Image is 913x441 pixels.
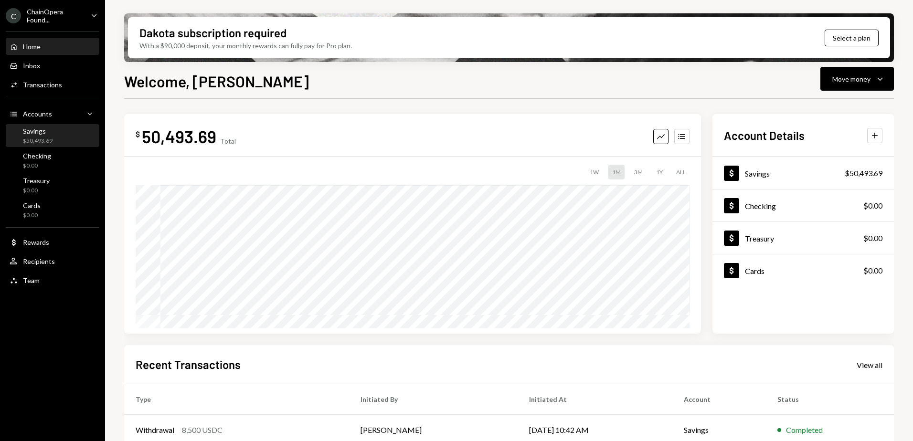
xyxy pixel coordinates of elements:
th: Account [672,384,765,415]
div: Withdrawal [136,424,174,436]
div: 8,500 USDC [182,424,223,436]
a: Home [6,38,99,55]
div: ChainOpera Found... [27,8,83,24]
div: Transactions [23,81,62,89]
h2: Account Details [724,127,805,143]
a: Checking$0.00 [6,149,99,172]
a: Cards$0.00 [712,254,894,286]
a: Accounts [6,105,99,122]
h2: Recent Transactions [136,357,241,372]
a: Rewards [6,233,99,251]
a: Team [6,272,99,289]
button: Select a plan [825,30,879,46]
div: 1Y [652,165,667,179]
div: Checking [23,152,51,160]
th: Status [766,384,894,415]
div: Team [23,276,40,284]
a: Savings$50,493.69 [712,157,894,189]
div: $ [136,129,140,139]
div: Savings [23,127,53,135]
div: Completed [786,424,823,436]
div: $0.00 [23,162,51,170]
div: Checking [745,201,776,210]
div: Cards [23,201,41,210]
div: With a $90,000 deposit, your monthly rewards can fully pay for Pro plan. [139,41,352,51]
div: Treasury [745,234,774,243]
div: View all [857,360,882,370]
div: 3M [630,165,647,179]
div: Total [220,137,236,145]
div: Home [23,42,41,51]
div: $0.00 [863,265,882,276]
a: Savings$50,493.69 [6,124,99,147]
a: Cards$0.00 [6,199,99,221]
div: 1M [608,165,625,179]
th: Type [124,384,349,415]
div: Accounts [23,110,52,118]
div: ALL [672,165,690,179]
th: Initiated At [518,384,673,415]
div: Move money [832,74,871,84]
button: Move money [820,67,894,91]
a: View all [857,359,882,370]
div: Cards [745,266,764,275]
div: C [6,8,21,23]
a: Inbox [6,57,99,74]
div: $0.00 [863,200,882,211]
a: Checking$0.00 [712,189,894,221]
div: $50,493.69 [845,168,882,179]
div: Recipients [23,257,55,265]
div: 50,493.69 [142,126,216,147]
div: Inbox [23,62,40,70]
h1: Welcome, [PERSON_NAME] [124,72,309,91]
div: $0.00 [23,187,50,195]
div: $50,493.69 [23,137,53,145]
div: Dakota subscription required [139,25,287,41]
div: Treasury [23,177,50,185]
th: Initiated By [349,384,518,415]
div: Savings [745,169,770,178]
div: 1W [586,165,603,179]
div: $0.00 [863,232,882,244]
a: Treasury$0.00 [6,174,99,197]
a: Recipients [6,252,99,270]
div: Rewards [23,238,49,246]
a: Treasury$0.00 [712,222,894,254]
div: $0.00 [23,211,41,220]
a: Transactions [6,76,99,93]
